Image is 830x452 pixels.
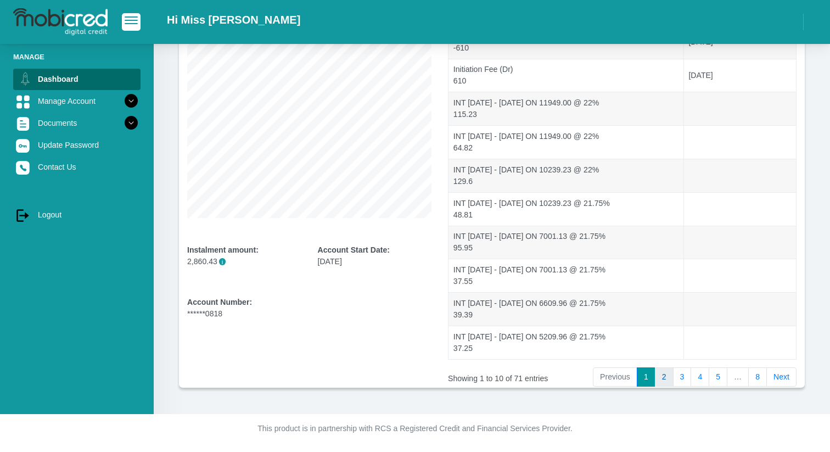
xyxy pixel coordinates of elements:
td: INT [DATE] - [DATE] ON 7001.13 @ 21.75% 95.95 [448,226,684,259]
a: 1 [637,367,655,387]
a: Documents [13,113,141,133]
p: 2,860.43 [187,256,301,267]
li: Manage [13,52,141,62]
div: Showing 1 to 10 of 71 entries [448,366,584,384]
a: 8 [748,367,767,387]
p: This product is in partnership with RCS a Registered Credit and Financial Services Provider. [110,423,720,434]
td: INT [DATE] - [DATE] ON 11949.00 @ 22% 115.23 [448,92,684,125]
a: 3 [673,367,692,387]
td: INT [DATE] - [DATE] ON 7001.13 @ 21.75% 37.55 [448,259,684,292]
a: Manage Account [13,91,141,111]
td: INT [DATE] - [DATE] ON 10239.23 @ 22% 129.6 [448,159,684,192]
td: Initiation Fee (Dr) 610 [448,59,684,92]
a: Update Password [13,135,141,155]
a: Contact Us [13,157,141,177]
a: 4 [691,367,709,387]
a: Dashboard [13,69,141,90]
h2: Hi Miss [PERSON_NAME] [167,13,300,26]
b: Account Number: [187,298,252,306]
img: logo-mobicred.svg [13,8,108,36]
td: INT [DATE] - [DATE] ON 11949.00 @ 22% 64.82 [448,125,684,159]
a: 2 [655,367,674,387]
td: [DATE] [684,59,796,92]
b: Account Start Date: [318,245,390,254]
span: i [219,258,226,265]
a: Next [766,367,797,387]
td: INT [DATE] - [DATE] ON 5209.96 @ 21.75% 37.25 [448,326,684,359]
div: [DATE] [318,244,432,267]
a: 5 [709,367,727,387]
td: INT [DATE] - [DATE] ON 6609.96 @ 21.75% 39.39 [448,292,684,326]
td: INT [DATE] - [DATE] ON 10239.23 @ 21.75% 48.81 [448,192,684,226]
a: Logout [13,204,141,225]
b: Instalment amount: [187,245,259,254]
